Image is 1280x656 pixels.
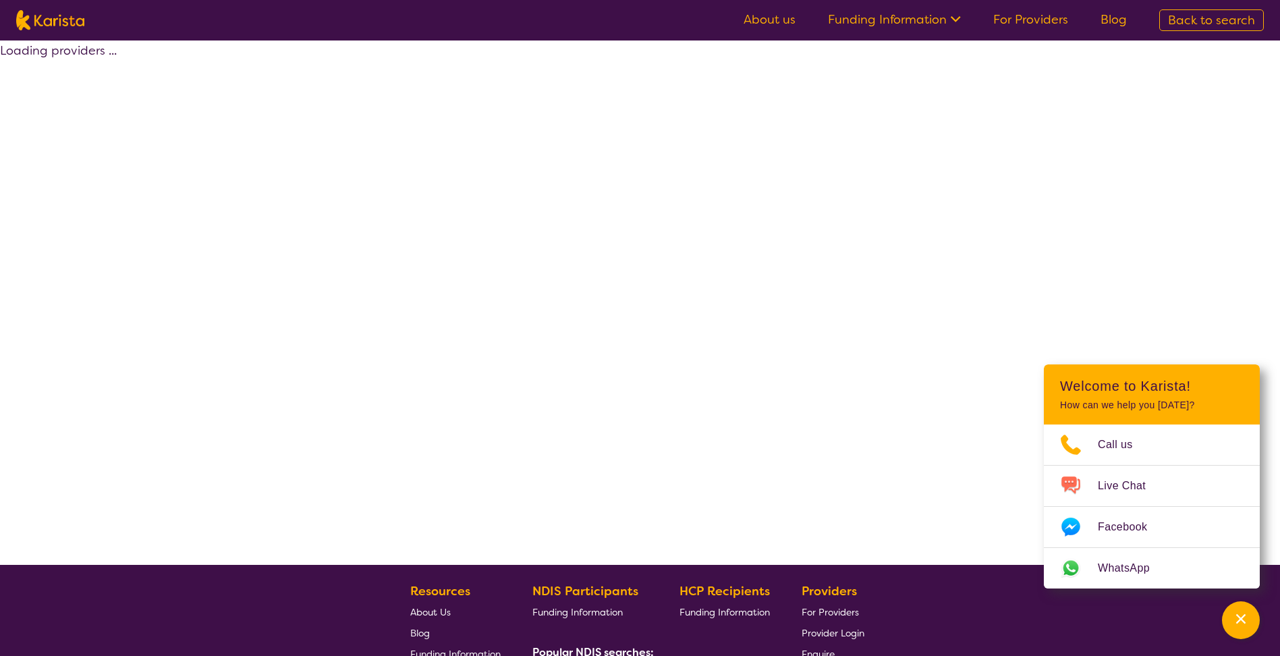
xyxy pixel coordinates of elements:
[1044,425,1260,589] ul: Choose channel
[16,10,84,30] img: Karista logo
[532,606,623,618] span: Funding Information
[1060,378,1244,394] h2: Welcome to Karista!
[410,583,470,599] b: Resources
[532,601,648,622] a: Funding Information
[1060,400,1244,411] p: How can we help you [DATE]?
[410,622,501,643] a: Blog
[410,606,451,618] span: About Us
[532,583,638,599] b: NDIS Participants
[1098,435,1149,455] span: Call us
[828,11,961,28] a: Funding Information
[802,622,864,643] a: Provider Login
[1222,601,1260,639] button: Channel Menu
[410,601,501,622] a: About Us
[1044,548,1260,589] a: Web link opens in a new tab.
[1098,558,1166,578] span: WhatsApp
[1168,12,1255,28] span: Back to search
[802,627,864,639] span: Provider Login
[744,11,796,28] a: About us
[1159,9,1264,31] a: Back to search
[679,583,770,599] b: HCP Recipients
[802,606,859,618] span: For Providers
[1098,517,1163,537] span: Facebook
[1101,11,1127,28] a: Blog
[679,606,770,618] span: Funding Information
[679,601,770,622] a: Funding Information
[993,11,1068,28] a: For Providers
[802,601,864,622] a: For Providers
[410,627,430,639] span: Blog
[1098,476,1162,496] span: Live Chat
[802,583,857,599] b: Providers
[1044,364,1260,589] div: Channel Menu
